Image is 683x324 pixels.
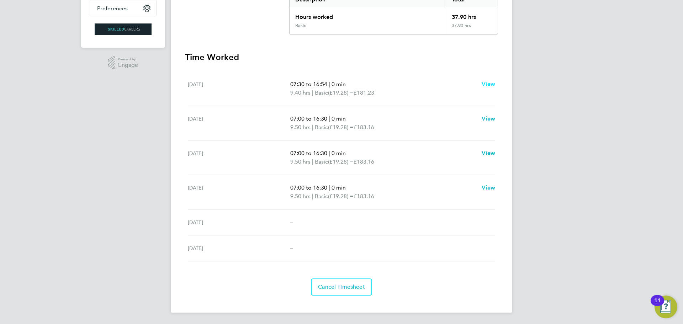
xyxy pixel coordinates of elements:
[185,52,498,63] h3: Time Worked
[328,89,354,96] span: (£19.28) =
[90,23,157,35] a: Go to home page
[95,23,152,35] img: skilledcareers-logo-retina.png
[482,184,495,192] a: View
[290,89,311,96] span: 9.40 hrs
[312,193,313,200] span: |
[312,89,313,96] span: |
[654,301,661,310] div: 11
[290,219,293,225] span: –
[312,158,313,165] span: |
[290,7,446,23] div: Hours worked
[655,296,677,318] button: Open Resource Center, 11 new notifications
[482,81,495,87] span: View
[188,218,290,227] div: [DATE]
[312,124,313,131] span: |
[290,184,327,191] span: 07:00 to 16:30
[290,193,311,200] span: 9.50 hrs
[332,184,346,191] span: 0 min
[332,115,346,122] span: 0 min
[315,158,328,166] span: Basic
[328,158,354,165] span: (£19.28) =
[97,5,128,12] span: Preferences
[446,23,498,34] div: 37.90 hrs
[90,0,156,16] button: Preferences
[354,89,374,96] span: £181.23
[482,149,495,158] a: View
[329,184,330,191] span: |
[188,244,290,253] div: [DATE]
[329,150,330,156] span: |
[329,81,330,87] span: |
[354,158,374,165] span: £183.16
[482,115,495,123] a: View
[315,192,328,201] span: Basic
[118,56,138,62] span: Powered by
[188,80,290,97] div: [DATE]
[290,150,327,156] span: 07:00 to 16:30
[188,149,290,166] div: [DATE]
[354,193,374,200] span: £183.16
[482,80,495,89] a: View
[290,245,293,251] span: –
[188,184,290,201] div: [DATE]
[482,115,495,122] span: View
[188,115,290,132] div: [DATE]
[332,81,346,87] span: 0 min
[482,150,495,156] span: View
[332,150,346,156] span: 0 min
[318,283,365,291] span: Cancel Timesheet
[446,7,498,23] div: 37.90 hrs
[290,115,327,122] span: 07:00 to 16:30
[290,81,327,87] span: 07:30 to 16:54
[328,193,354,200] span: (£19.28) =
[108,56,138,70] a: Powered byEngage
[354,124,374,131] span: £183.16
[290,158,311,165] span: 9.50 hrs
[482,184,495,191] span: View
[315,123,328,132] span: Basic
[311,278,372,296] button: Cancel Timesheet
[328,124,354,131] span: (£19.28) =
[118,62,138,68] span: Engage
[290,124,311,131] span: 9.50 hrs
[315,89,328,97] span: Basic
[295,23,306,28] div: Basic
[329,115,330,122] span: |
